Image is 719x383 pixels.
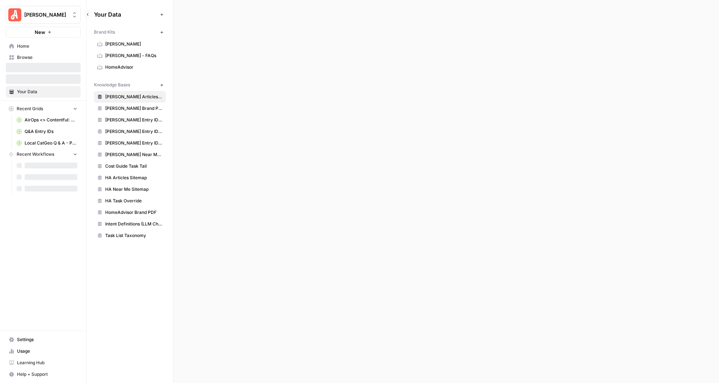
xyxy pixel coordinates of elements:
[6,103,81,114] button: Recent Grids
[105,186,163,193] span: HA Near Me Sitemap
[105,140,163,146] span: [PERSON_NAME] Entry IDs: Unified Task
[17,348,77,354] span: Usage
[105,41,163,47] span: [PERSON_NAME]
[17,43,77,50] span: Home
[105,94,163,100] span: [PERSON_NAME] Articles Sitemaps
[17,106,43,112] span: Recent Grids
[17,360,77,366] span: Learning Hub
[94,218,166,230] a: Intent Definitions (LLM Chatbot)
[94,91,166,103] a: [PERSON_NAME] Articles Sitemaps
[17,371,77,378] span: Help + Support
[94,50,166,61] a: [PERSON_NAME] - FAQs
[105,105,163,112] span: [PERSON_NAME] Brand PDF
[94,61,166,73] a: HomeAdvisor
[94,29,115,35] span: Brand Kits
[94,114,166,126] a: [PERSON_NAME] Entry IDs: Location
[94,230,166,241] a: Task List Taxonomy
[6,40,81,52] a: Home
[94,195,166,207] a: HA Task Override
[25,117,77,123] span: AirOps <> Contentful: Create FAQ List 2 Grid
[25,128,77,135] span: Q&A Entry IDs
[13,114,81,126] a: AirOps <> Contentful: Create FAQ List 2 Grid
[105,52,163,59] span: [PERSON_NAME] - FAQs
[105,232,163,239] span: Task List Taxonomy
[94,103,166,114] a: [PERSON_NAME] Brand PDF
[6,27,81,38] button: New
[6,86,81,98] a: Your Data
[105,163,163,169] span: Cost Guide Task Tail
[13,137,81,149] a: Local CatGeo Q & A - Pass/Fail v2 Grid
[6,357,81,369] a: Learning Hub
[105,64,163,70] span: HomeAdvisor
[17,54,77,61] span: Browse
[35,29,45,36] span: New
[105,128,163,135] span: [PERSON_NAME] Entry IDs: Questions
[94,38,166,50] a: [PERSON_NAME]
[94,126,166,137] a: [PERSON_NAME] Entry IDs: Questions
[24,11,68,18] span: [PERSON_NAME]
[94,207,166,218] a: HomeAdvisor Brand PDF
[94,172,166,184] a: HA Articles Sitemap
[17,89,77,95] span: Your Data
[6,345,81,357] a: Usage
[6,52,81,63] a: Browse
[6,149,81,160] button: Recent Workflows
[105,117,163,123] span: [PERSON_NAME] Entry IDs: Location
[105,209,163,216] span: HomeAdvisor Brand PDF
[105,221,163,227] span: Intent Definitions (LLM Chatbot)
[6,369,81,380] button: Help + Support
[105,198,163,204] span: HA Task Override
[6,6,81,24] button: Workspace: Angi
[94,149,166,160] a: [PERSON_NAME] Near Me Sitemap
[13,126,81,137] a: Q&A Entry IDs
[105,175,163,181] span: HA Articles Sitemap
[94,160,166,172] a: Cost Guide Task Tail
[94,10,157,19] span: Your Data
[94,137,166,149] a: [PERSON_NAME] Entry IDs: Unified Task
[8,8,21,21] img: Angi Logo
[94,82,130,88] span: Knowledge Bases
[17,151,54,158] span: Recent Workflows
[6,334,81,345] a: Settings
[17,336,77,343] span: Settings
[105,151,163,158] span: [PERSON_NAME] Near Me Sitemap
[94,184,166,195] a: HA Near Me Sitemap
[25,140,77,146] span: Local CatGeo Q & A - Pass/Fail v2 Grid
